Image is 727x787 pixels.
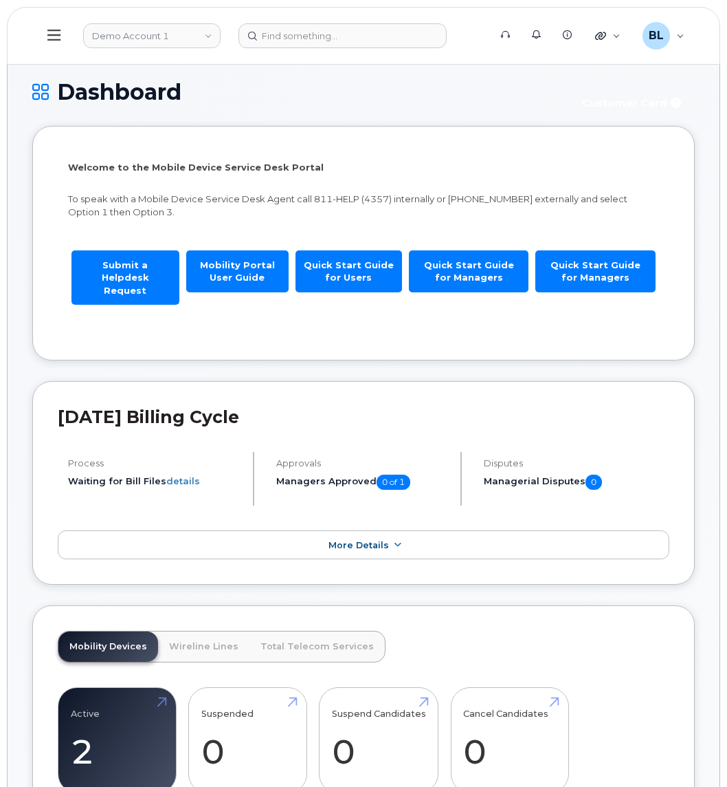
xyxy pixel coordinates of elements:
button: Customer Card [571,91,695,115]
a: Quick Start Guide for Managers [409,250,529,292]
a: Cancel Candidates 0 [463,695,556,786]
span: 0 [585,475,602,490]
h4: Process [68,458,241,468]
h5: Managers Approved [276,475,449,490]
h4: Approvals [276,458,449,468]
h4: Disputes [484,458,669,468]
a: Submit a Helpdesk Request [71,250,179,305]
h2: [DATE] Billing Cycle [58,407,669,427]
a: Mobility Devices [58,632,158,662]
h5: Managerial Disputes [484,475,669,490]
h1: Dashboard [32,80,564,104]
a: Suspend Candidates 0 [332,695,426,786]
a: Mobility Portal User Guide [186,250,289,292]
a: Active 2 [71,695,164,786]
a: Total Telecom Services [249,632,385,662]
a: Suspended 0 [201,695,294,786]
p: To speak with a Mobile Device Service Desk Agent call 811-HELP (4357) internally or [PHONE_NUMBER... [68,193,659,218]
p: Welcome to the Mobile Device Service Desk Portal [68,161,659,174]
span: 0 of 1 [377,475,410,490]
a: Quick Start Guide for Managers [535,250,656,292]
a: Wireline Lines [158,632,249,662]
li: Waiting for Bill Files [68,475,241,488]
a: details [166,475,200,486]
span: More Details [328,540,389,550]
a: Quick Start Guide for Users [295,250,402,292]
